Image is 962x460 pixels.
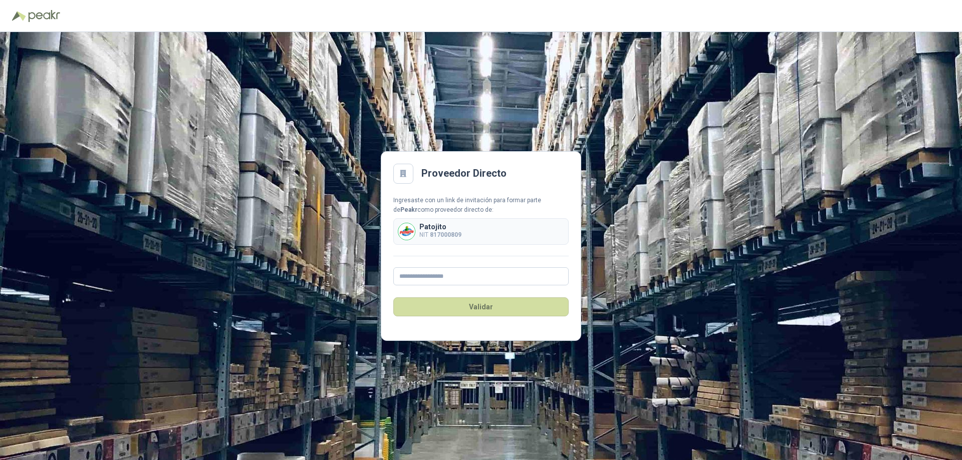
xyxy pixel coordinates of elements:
[12,11,26,21] img: Logo
[419,223,461,230] p: Patojito
[398,223,415,240] img: Company Logo
[393,297,569,316] button: Validar
[430,231,461,238] b: 817000809
[421,166,507,181] h2: Proveedor Directo
[400,206,417,213] b: Peakr
[28,10,60,22] img: Peakr
[419,230,461,240] p: NIT
[393,196,569,215] div: Ingresaste con un link de invitación para formar parte de como proveedor directo de:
